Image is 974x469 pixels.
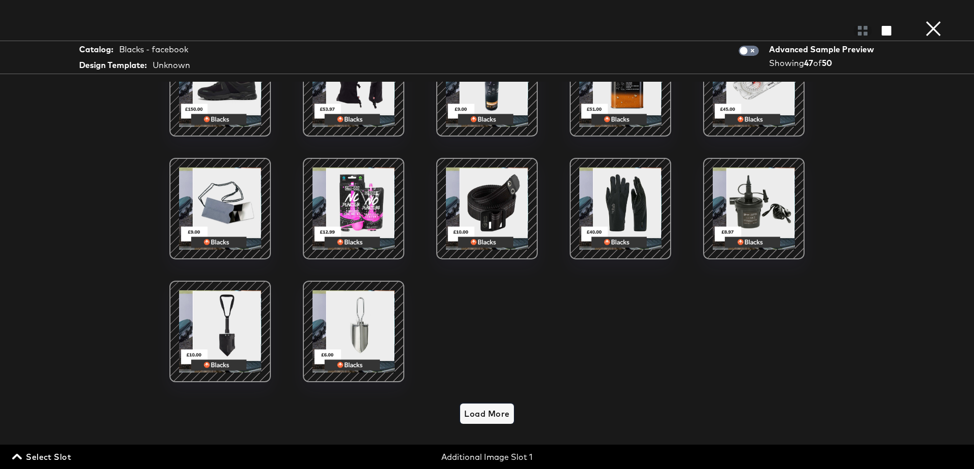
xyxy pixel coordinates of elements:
strong: 47 [804,58,813,68]
span: Load More [464,407,509,421]
button: Select Slot [10,450,75,464]
div: Additional Image Slot 1 [331,451,644,463]
strong: Catalog: [79,44,113,55]
strong: Design Template: [79,59,147,71]
span: Select Slot [14,450,71,464]
strong: 50 [822,58,832,68]
div: Advanced Sample Preview [769,44,878,55]
div: Blacks - facebook [119,44,188,55]
div: Unknown [153,59,190,71]
button: Load More [460,404,513,424]
div: Showing of [769,57,878,69]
